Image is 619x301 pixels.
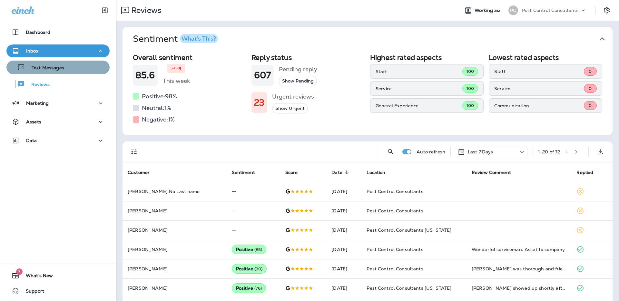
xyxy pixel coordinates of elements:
[494,86,584,91] p: Service
[331,170,342,175] span: Date
[133,53,246,62] h2: Overall sentiment
[508,5,518,15] div: PC
[589,86,592,91] span: 0
[376,69,462,74] p: Staff
[467,69,474,74] span: 100
[6,77,110,91] button: Reviews
[467,86,474,91] span: 100
[232,170,255,175] span: Sentiment
[232,170,263,175] span: Sentiment
[26,119,41,124] p: Assets
[133,34,218,44] h1: Sentiment
[25,82,50,88] p: Reviews
[128,170,158,175] span: Customer
[384,145,397,158] button: Search Reviews
[254,266,263,272] span: ( 90 )
[494,103,584,108] p: Communication
[279,76,317,86] button: Show Pending
[26,101,49,106] p: Marketing
[367,170,394,175] span: Location
[227,220,280,240] td: --
[227,182,280,201] td: --
[176,65,181,72] p: -3
[182,36,216,42] div: What's This?
[367,266,423,272] span: Pest Control Consultants
[128,170,150,175] span: Customer
[326,240,361,259] td: [DATE]
[128,27,618,51] button: SentimentWhat's This?
[254,286,262,291] span: ( 76 )
[468,149,493,154] p: Last 7 Days
[417,149,445,154] p: Auto refresh
[494,69,584,74] p: Staff
[370,53,484,62] h2: Highest rated aspects
[25,65,64,71] p: Text Messages
[522,8,578,13] p: Pest Control Consultants
[128,228,221,233] p: [PERSON_NAME]
[232,264,267,274] div: Positive
[279,64,317,74] h5: Pending reply
[367,227,451,233] span: Pest Control Consultants [US_STATE]
[26,48,38,53] p: Inbox
[367,189,423,194] span: Pest Control Consultants
[135,70,155,81] h1: 85.6
[367,170,385,175] span: Location
[472,285,566,291] div: Drew showed up shortly after I got home. He discussed his plan with me and took care of business!
[16,268,23,275] span: 7
[254,247,262,252] span: ( 85 )
[142,114,175,125] h5: Negative: 1 %
[96,4,114,17] button: Collapse Sidebar
[128,189,221,194] p: [PERSON_NAME] No Last name
[129,5,162,15] p: Reviews
[123,51,613,135] div: SentimentWhat's This?
[576,170,593,175] span: Replied
[367,208,423,214] span: Pest Control Consultants
[6,269,110,282] button: 7What's New
[489,53,602,62] h2: Lowest rated aspects
[180,34,218,43] button: What's This?
[285,170,298,175] span: Score
[467,103,474,108] span: 100
[6,115,110,128] button: Assets
[254,70,271,81] h1: 607
[128,247,221,252] p: [PERSON_NAME]
[19,288,44,296] span: Support
[538,149,560,154] div: 1 - 20 of 72
[6,61,110,74] button: Text Messages
[472,170,519,175] span: Review Comment
[326,278,361,298] td: [DATE]
[576,170,602,175] span: Replied
[6,97,110,110] button: Marketing
[326,220,361,240] td: [DATE]
[163,76,190,86] h5: This week
[326,182,361,201] td: [DATE]
[142,103,171,113] h5: Neutral: 1 %
[128,266,221,271] p: [PERSON_NAME]
[26,30,50,35] p: Dashboard
[376,103,462,108] p: General Experience
[601,5,613,16] button: Settings
[128,286,221,291] p: [PERSON_NAME]
[285,170,306,175] span: Score
[367,285,451,291] span: Pest Control Consultants [US_STATE]
[376,86,462,91] p: Service
[251,53,365,62] h2: Reply status
[128,208,221,213] p: [PERSON_NAME]
[128,145,141,158] button: Filters
[6,44,110,57] button: Inbox
[26,138,37,143] p: Data
[232,283,266,293] div: Positive
[254,97,264,108] h1: 23
[6,285,110,297] button: Support
[472,266,566,272] div: Derek was thorough and friendly always great customer service with Pest Control Consultants!
[227,201,280,220] td: --
[272,103,308,114] button: Show Urgent
[367,247,423,252] span: Pest Control Consultants
[326,201,361,220] td: [DATE]
[589,103,592,108] span: 0
[331,170,351,175] span: Date
[6,134,110,147] button: Data
[472,246,566,253] div: Wonderful serviceman. Asset to company
[6,26,110,39] button: Dashboard
[472,170,511,175] span: Review Comment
